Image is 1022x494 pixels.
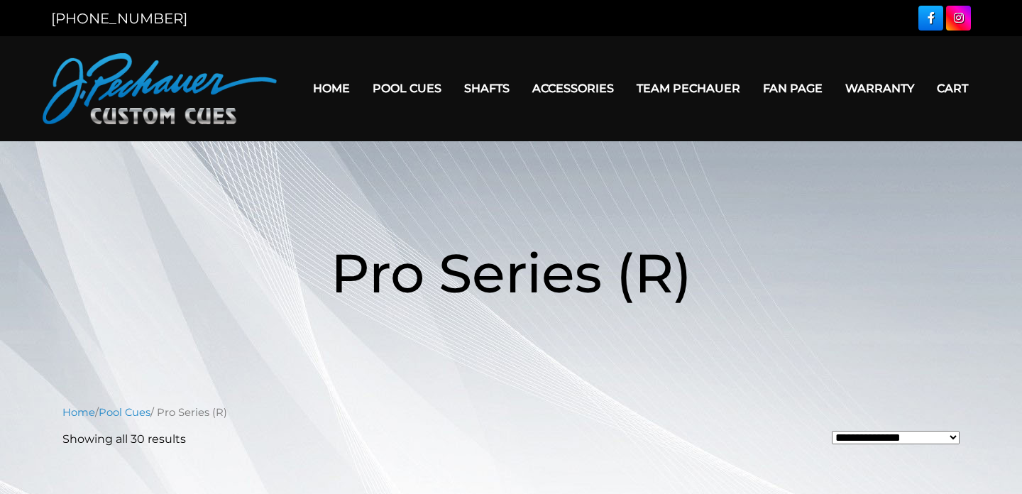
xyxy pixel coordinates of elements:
[51,10,187,27] a: [PHONE_NUMBER]
[925,70,979,106] a: Cart
[302,70,361,106] a: Home
[62,406,95,419] a: Home
[453,70,521,106] a: Shafts
[521,70,625,106] a: Accessories
[832,431,960,444] select: Shop order
[752,70,834,106] a: Fan Page
[43,53,277,124] img: Pechauer Custom Cues
[834,70,925,106] a: Warranty
[361,70,453,106] a: Pool Cues
[625,70,752,106] a: Team Pechauer
[99,406,150,419] a: Pool Cues
[331,240,692,306] span: Pro Series (R)
[62,431,186,448] p: Showing all 30 results
[62,405,960,420] nav: Breadcrumb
